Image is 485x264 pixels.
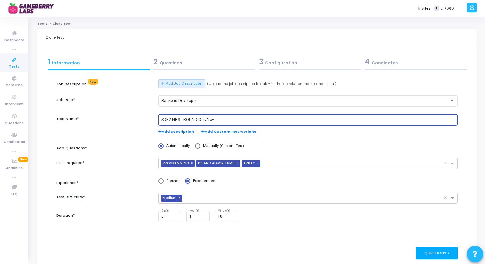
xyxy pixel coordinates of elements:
[259,57,263,67] span: 3
[178,195,182,202] span: ×
[257,54,363,72] a: 3Configuration
[365,57,370,67] span: 4
[158,79,205,88] button: Add Job Description
[6,166,23,171] span: Analytics
[190,178,215,184] span: Experienced
[153,56,255,67] div: Questions
[56,160,85,166] label: Skills required*
[256,160,260,167] span: ×
[416,247,458,259] div: Questions >
[363,54,469,72] a: 4Candidates
[161,160,191,167] span: PROGRAMMING
[158,129,194,134] span: Add Description
[161,98,197,103] span: Backend Developer
[440,6,454,11] span: 211/666
[46,29,64,46] div: Clone Test
[242,160,256,167] span: ARRAY
[46,54,152,72] a: 1Information
[444,160,449,167] span: Clear all
[200,143,244,149] span: Manually (Custom Test)
[164,178,180,184] span: Fresher
[56,180,79,185] label: Experience*
[56,213,75,218] label: Duration*
[4,38,24,43] span: Dashboard
[48,56,150,67] div: Information
[166,81,202,87] span: Add Job Description
[444,195,449,202] span: Clear all
[48,57,50,67] span: 1
[11,192,18,197] span: FAQ
[196,160,236,167] span: DS AND ALGORITHMS
[9,64,19,70] span: Tests
[236,160,240,167] span: ×
[53,22,71,26] span: Clone Test
[207,81,336,87] span: (Upload the job description to auto-fill the job role, test name, and skills.)
[88,79,98,85] span: New
[56,116,79,122] label: Test Name*
[4,139,25,145] span: Candidates
[418,6,432,11] label: Invites:
[164,143,190,149] span: Automatically
[18,157,28,162] span: New
[56,81,98,87] label: Job Description
[6,83,23,88] span: Contests
[161,195,178,202] span: Medium
[434,6,439,11] span: T
[153,57,158,67] span: 2
[5,102,24,107] span: Interviews
[259,56,361,67] div: Configuration
[56,97,75,103] label: Job Role*
[201,129,256,134] span: Add Custom Instructions
[191,160,195,167] span: ×
[8,2,58,15] img: logo
[56,194,85,200] label: Test Difficulty*
[37,22,477,26] nav: breadcrumb
[37,22,47,26] a: Tests
[152,54,257,72] a: 2Questions
[5,121,24,126] span: Questions
[56,145,87,151] label: Add Questions*
[365,56,467,67] div: Candidates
